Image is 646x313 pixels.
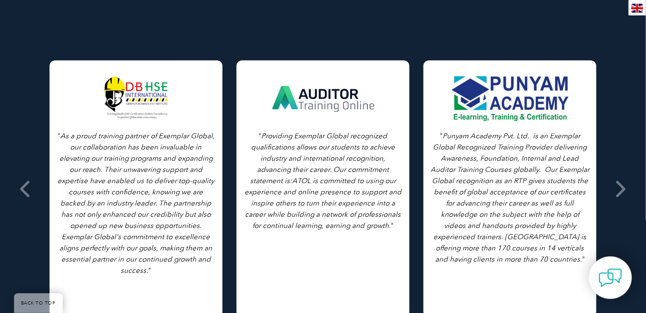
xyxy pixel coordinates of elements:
[57,130,215,276] p: " "
[431,132,589,263] i: Punyam Academy Pvt. Ltd. is an Exemplar Global Recognized Training Provider delivering Awareness,...
[14,293,63,313] a: BACK TO TOP
[599,266,622,290] img: contact-chat.png
[58,132,215,275] i: As a proud training partner of Exemplar Global, our collaboration has been invaluable in elevatin...
[431,130,589,265] p: " "
[244,132,402,230] i: Providing Exemplar Global recognized qualifications allows our students to achieve industry and i...
[244,130,402,231] p: " "
[244,177,402,230] em: ATOL is committed to using our experience and online presence to support and inspire others to tu...
[632,4,643,13] img: en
